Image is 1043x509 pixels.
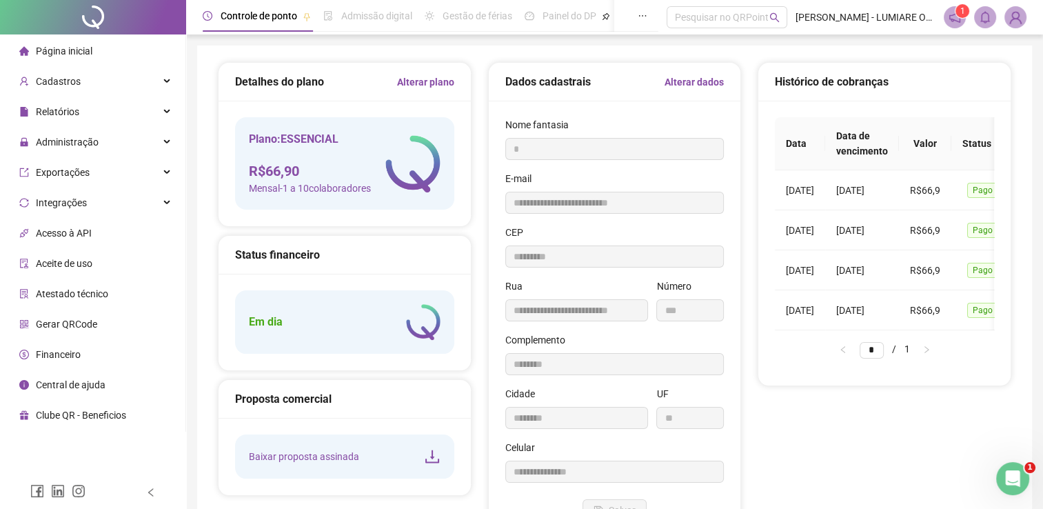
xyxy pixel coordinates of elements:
[249,131,371,148] h5: Plano: ESSENCIAL
[36,46,92,57] span: Página inicial
[899,250,951,290] td: R$66,9
[967,303,998,318] span: Pago
[36,319,97,330] span: Gerar QRCode
[30,484,44,498] span: facebook
[19,410,29,420] span: gift
[505,225,532,240] label: CEP
[922,346,931,354] span: right
[425,11,434,21] span: sun
[955,4,969,18] sup: 1
[36,379,105,390] span: Central de ajuda
[915,341,938,358] button: right
[443,10,512,21] span: Gestão de férias
[775,117,825,170] th: Data
[505,279,531,294] label: Rua
[19,137,29,147] span: lock
[899,170,951,210] td: R$66,9
[967,223,998,238] span: Pago
[825,170,899,210] td: [DATE]
[899,117,951,170] th: Valor
[19,259,29,268] span: audit
[235,246,454,263] div: Status financeiro
[249,449,359,464] span: Baixar proposta assinada
[505,74,591,90] h5: Dados cadastrais
[505,440,544,455] label: Celular
[36,106,79,117] span: Relatórios
[832,341,854,358] li: Página anterior
[36,349,81,360] span: Financeiro
[19,198,29,208] span: sync
[892,343,896,355] span: /
[203,11,212,21] span: clock-circle
[505,386,544,401] label: Cidade
[505,171,540,186] label: E-mail
[825,210,899,250] td: [DATE]
[860,341,910,358] li: 1/1
[323,11,333,21] span: file-done
[775,170,825,210] td: [DATE]
[996,462,1029,495] iframe: Intercom live chat
[775,73,994,90] div: Histórico de cobranças
[769,12,780,23] span: search
[36,76,81,87] span: Cadastros
[385,135,441,192] img: logo-atual-colorida-simples.ef1a4d5a9bda94f4ab63.png
[505,117,578,132] label: Nome fantasia
[525,11,534,21] span: dashboard
[303,12,311,21] span: pushpin
[36,288,108,299] span: Atestado técnico
[19,319,29,329] span: qrcode
[19,46,29,56] span: home
[899,210,951,250] td: R$66,9
[341,10,412,21] span: Admissão digital
[949,11,961,23] span: notification
[221,10,297,21] span: Controle de ponto
[249,161,371,181] h4: R$ 66,90
[36,197,87,208] span: Integrações
[19,380,29,390] span: info-circle
[19,107,29,117] span: file
[1005,7,1026,28] img: 79677
[638,11,647,21] span: ellipsis
[656,279,700,294] label: Número
[235,74,324,90] h5: Detalhes do plano
[543,10,596,21] span: Painel do DP
[249,314,283,330] h5: Em dia
[796,10,935,25] span: [PERSON_NAME] - LUMIARE ODONTOLOGIA CLINICA LTDA
[899,290,951,330] td: R$66,9
[36,410,126,421] span: Clube QR - Beneficios
[960,6,965,16] span: 1
[36,228,92,239] span: Acesso à API
[962,136,991,151] span: Status
[775,210,825,250] td: [DATE]
[775,250,825,290] td: [DATE]
[839,346,847,354] span: left
[1024,462,1035,473] span: 1
[249,181,371,196] span: Mensal - 1 a 10 colaboradores
[424,448,441,465] span: download
[51,484,65,498] span: linkedin
[19,168,29,177] span: export
[36,258,92,269] span: Aceite de uso
[825,250,899,290] td: [DATE]
[19,77,29,86] span: user-add
[72,484,85,498] span: instagram
[602,12,610,21] span: pushpin
[825,290,899,330] td: [DATE]
[36,167,90,178] span: Exportações
[19,289,29,299] span: solution
[832,341,854,358] button: left
[19,228,29,238] span: api
[825,117,899,170] th: Data de vencimento
[967,263,998,278] span: Pago
[665,74,724,90] a: Alterar dados
[235,390,454,408] div: Proposta comercial
[775,290,825,330] td: [DATE]
[146,488,156,497] span: left
[656,386,677,401] label: UF
[406,304,441,340] img: logo-atual-colorida-simples.ef1a4d5a9bda94f4ab63.png
[505,332,574,348] label: Complemento
[915,341,938,358] li: Próxima página
[979,11,991,23] span: bell
[36,137,99,148] span: Administração
[397,74,454,90] a: Alterar plano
